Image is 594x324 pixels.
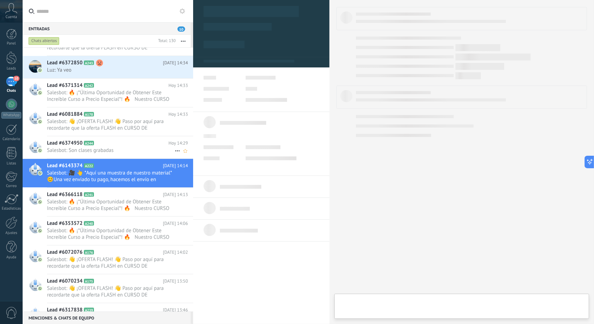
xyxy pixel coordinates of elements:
span: Lead #6371314 [47,82,82,89]
span: Salesbot: 🔥 ¡*Última Oportunidad de Obtener Este Increíble Curso a Precio Especial*! 🔥 Nuestro CU... [47,227,175,241]
span: Salesbot: Son clases grabadas [47,147,175,154]
span: Salesbot: 👋 ¡OFERTA FLASH! 👋 Paso por aquí para recordarte que la oferta FLASH en CURSO DE BOCADI... [47,118,175,131]
a: Lead #6372850 A243 [DATE] 14:34 Luz: Ya veo [23,56,193,78]
a: Lead #6366118 A241 [DATE] 14:13 Salesbot: 🔥 ¡*Última Oportunidad de Obtener Este Increíble Curso ... [23,188,193,216]
span: A244 [84,141,94,145]
img: com.amocrm.amocrmwa.svg [38,171,42,176]
span: Lead #6372850 [47,59,82,66]
a: Lead #6371314 A242 Hoy 14:33 Salesbot: 🔥 ¡*Última Oportunidad de Obtener Este Increíble Curso a P... [23,79,193,107]
div: Total: 130 [155,38,176,44]
span: Hoy 14:33 [168,82,188,89]
span: Salesbot: 👋 ¡OFERTA FLASH! 👋 Paso por aquí para recordarte que la oferta FLASH en CURSO DE BOCADI... [47,285,175,298]
span: [DATE] 13:46 [163,307,188,314]
span: A175 [84,279,94,283]
span: [DATE] 13:50 [163,278,188,285]
span: A243 [84,60,94,65]
span: Lead #6072076 [47,249,82,256]
span: Luz: Ya veo [47,67,175,73]
div: Panel [1,41,22,46]
div: Menciones & Chats de equipo [23,311,191,324]
span: A222 [84,163,94,168]
span: 10 [177,26,185,32]
div: Chats abiertos [29,37,60,45]
div: Correo [1,184,22,188]
span: Lead #6070234 [47,278,82,285]
span: Lead #6353572 [47,220,82,227]
a: Lead #6143374 A222 [DATE] 14:14 Salesbot: 🎥 👆 *Aquí una muestra de nuestro material* 😊Una vez env... [23,159,193,187]
span: Hoy 14:29 [168,140,188,147]
span: Lead #6366118 [47,191,82,198]
span: [DATE] 14:06 [163,220,188,227]
span: Salesbot: 🔥 ¡*Última Oportunidad de Obtener Este Increíble Curso a Precio Especial*! 🔥 Nuestro CU... [47,89,175,103]
div: Ayuda [1,255,22,260]
div: Calendario [1,137,22,141]
a: Lead #6353572 A240 [DATE] 14:06 Salesbot: 🔥 ¡*Última Oportunidad de Obtener Este Increíble Curso ... [23,217,193,245]
span: Salesbot: 🔥 ¡*Última Oportunidad de Obtener Este Increíble Curso a Precio Especial*! 🔥 Nuestro CU... [47,199,175,212]
img: com.amocrm.amocrmwa.svg [38,257,42,262]
span: A176 [84,250,94,254]
img: com.amocrm.amocrmwa.svg [38,228,42,233]
span: Lead #6374950 [47,140,82,147]
div: Listas [1,161,22,166]
span: A241 [84,192,94,197]
span: Lead #6081884 [47,111,82,118]
img: com.amocrm.amocrmwa.svg [38,200,42,204]
span: Lead #6317838 [47,307,82,314]
div: Estadísticas [1,206,22,211]
img: com.amocrm.amocrmwa.svg [38,148,42,153]
img: com.amocrm.amocrmwa.svg [38,119,42,124]
span: 10 [13,76,19,81]
span: [DATE] 14:14 [163,162,188,169]
a: Lead #6070234 A175 [DATE] 13:50 Salesbot: 👋 ¡OFERTA FLASH! 👋 Paso por aquí para recordarte que la... [23,274,193,303]
span: A239 [84,308,94,312]
span: Lead #6143374 [47,162,82,169]
a: Lead #6081884 A178 Hoy 14:33 Salesbot: 👋 ¡OFERTA FLASH! 👋 Paso por aquí para recordarte que la of... [23,107,193,136]
div: Chats [1,89,22,93]
span: A242 [84,83,94,88]
span: [DATE] 14:34 [163,59,188,66]
div: Ajustes [1,231,22,235]
span: A178 [84,112,94,116]
img: com.amocrm.amocrmwa.svg [38,90,42,95]
span: [DATE] 14:13 [163,191,188,198]
span: Salesbot: 👋 ¡OFERTA FLASH! 👋 Paso por aquí para recordarte que la oferta FLASH en CURSO DE BOCADI... [47,256,175,269]
a: Lead #6374950 A244 Hoy 14:29 Salesbot: Son clases grabadas [23,136,193,159]
a: Lead #6072076 A176 [DATE] 14:02 Salesbot: 👋 ¡OFERTA FLASH! 👋 Paso por aquí para recordarte que la... [23,245,193,274]
div: Entradas [23,22,191,35]
span: [DATE] 14:02 [163,249,188,256]
span: Salesbot: 🎥 👆 *Aquí una muestra de nuestro material* 😊Una vez enviado tu pago, hacemos el envío e... [47,170,175,183]
span: Cuenta [6,15,17,19]
span: A240 [84,221,94,226]
img: com.amocrm.amocrmwa.svg [38,286,42,291]
span: Hoy 14:33 [168,111,188,118]
img: com.amocrm.amocrmwa.svg [38,68,42,73]
div: WhatsApp [1,112,21,119]
div: Leads [1,66,22,71]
